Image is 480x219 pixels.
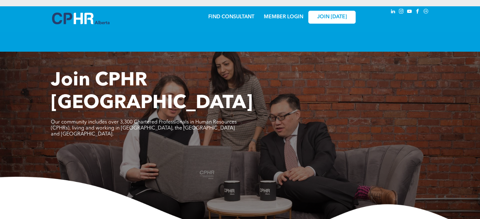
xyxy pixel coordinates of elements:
[51,71,253,113] span: Join CPHR [GEOGRAPHIC_DATA]
[406,8,413,16] a: youtube
[390,8,397,16] a: linkedin
[264,14,303,20] a: MEMBER LOGIN
[423,8,430,16] a: Social network
[51,120,237,137] span: Our community includes over 3,300 Chartered Professionals in Human Resources (CPHRs), living and ...
[208,14,254,20] a: FIND CONSULTANT
[317,14,347,20] span: JOIN [DATE]
[52,13,110,24] img: A blue and white logo for cp alberta
[414,8,421,16] a: facebook
[398,8,405,16] a: instagram
[308,11,356,24] a: JOIN [DATE]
